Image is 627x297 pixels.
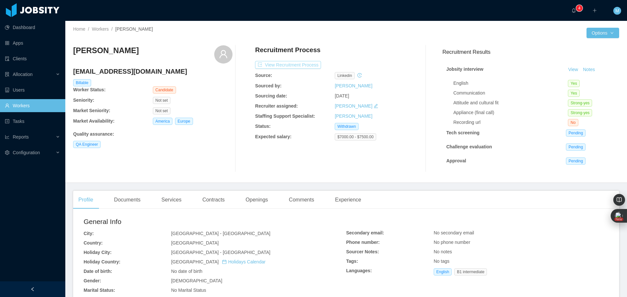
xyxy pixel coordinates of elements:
a: icon: userWorkers [5,99,60,112]
i: icon: history [357,73,362,78]
b: Source: [255,73,272,78]
p: 4 [578,5,581,11]
i: icon: plus [592,8,597,13]
b: Holiday Country: [84,259,121,264]
button: Optionsicon: down [587,28,619,38]
b: Recruiter assigned: [255,103,298,109]
span: QA Engineer [73,141,101,148]
span: Pending [566,157,586,165]
span: Withdrawn [335,123,359,130]
a: icon: robotUsers [5,83,60,97]
span: Yes [568,90,580,97]
div: Attitude and cultural fit [453,99,568,106]
span: No phone number [434,240,470,245]
i: icon: solution [5,72,9,77]
span: $7000.00 - $7500.00 [335,133,376,141]
a: icon: auditClients [5,52,60,65]
span: Not set [153,107,170,114]
a: icon: calendarHolidays Calendar [222,259,265,264]
div: Services [156,191,186,209]
span: English [434,268,452,275]
span: Configuration [13,150,40,155]
b: Seniority: [73,97,94,103]
span: [DEMOGRAPHIC_DATA] [171,278,222,283]
span: [GEOGRAPHIC_DATA] - [GEOGRAPHIC_DATA] [171,250,270,255]
i: icon: user [219,50,228,59]
h4: [EMAIL_ADDRESS][DOMAIN_NAME] [73,67,233,76]
span: No [568,119,578,126]
b: Market Availability: [73,118,115,124]
span: No secondary email [434,230,474,235]
span: [GEOGRAPHIC_DATA] [171,259,265,264]
a: Workers [92,26,109,32]
sup: 4 [576,5,583,11]
b: Expected salary: [255,134,291,139]
span: Candidate [153,86,176,94]
span: Pending [566,129,586,137]
i: icon: setting [5,150,9,155]
b: Marital Status: [84,288,115,293]
strong: Tech screening [446,130,480,135]
span: Yes [568,80,580,87]
a: [PERSON_NAME] [335,103,372,109]
a: Home [73,26,85,32]
h2: General Info [84,216,346,227]
strong: Jobsity interview [446,67,484,72]
b: City: [84,231,94,236]
div: Openings [240,191,273,209]
div: Profile [73,191,98,209]
b: Sourcer Notes: [346,249,379,254]
a: icon: pie-chartDashboard [5,21,60,34]
a: View [566,67,580,72]
span: [DATE] [335,93,349,98]
b: Languages: [346,268,372,273]
div: No tags [434,258,609,265]
div: Experience [330,191,366,209]
b: Quality assurance : [73,131,114,137]
div: Communication [453,90,568,97]
b: Gender: [84,278,101,283]
span: [GEOGRAPHIC_DATA] - [GEOGRAPHIC_DATA] [171,231,270,236]
a: [PERSON_NAME] [335,83,372,88]
span: Billable [73,79,91,86]
b: Country: [84,240,103,245]
span: No Marital Status [171,288,206,293]
i: icon: bell [571,8,576,13]
div: English [453,80,568,87]
span: Strong-yes [568,99,592,107]
i: icon: line-chart [5,135,9,139]
h3: Recruitment Results [442,48,619,56]
b: Market Seniority: [73,108,110,113]
a: icon: profileTasks [5,115,60,128]
div: Recording url [453,119,568,126]
b: Worker Status: [73,87,105,92]
div: Appliance (final call) [453,109,568,116]
span: / [111,26,113,32]
h3: [PERSON_NAME] [73,45,139,56]
div: Contracts [197,191,230,209]
span: Reports [13,134,29,140]
span: / [88,26,89,32]
b: Date of birth: [84,269,112,274]
span: B1 intermediate [454,268,487,275]
b: Phone number: [346,240,380,245]
span: No date of birth [171,269,202,274]
button: Notes [580,66,598,74]
span: Europe [175,118,193,125]
b: Status: [255,124,270,129]
a: icon: appstoreApps [5,37,60,50]
span: Pending [566,143,586,151]
h4: Recruitment Process [255,45,320,54]
span: No notes [434,249,452,254]
i: icon: edit [374,104,378,108]
span: M [615,7,619,15]
b: Sourcing date: [255,93,287,98]
span: America [153,118,172,125]
div: Documents [109,191,146,209]
a: icon: exportView Recruitment Process [255,62,321,67]
strong: Challenge evaluation [446,144,492,149]
span: linkedin [335,72,355,79]
span: Strong-yes [568,109,592,116]
i: icon: calendar [222,260,227,264]
button: icon: exportView Recruitment Process [255,61,321,69]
